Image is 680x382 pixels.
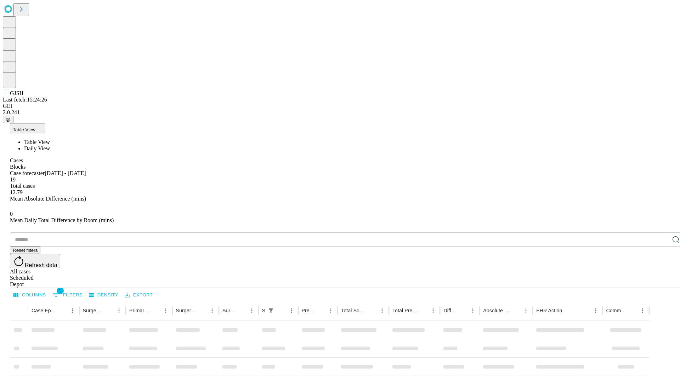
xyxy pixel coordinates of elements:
span: Total cases [10,183,35,189]
span: Mean Daily Total Difference by Room (mins) [10,217,114,223]
button: Sort [197,306,207,316]
button: Menu [207,306,217,316]
button: Menu [326,306,336,316]
button: Menu [161,306,171,316]
span: Refresh data [25,262,57,268]
div: GEI [3,103,677,109]
span: GJSH [10,90,23,96]
span: [DATE] - [DATE] [45,170,86,176]
button: Export [123,290,154,301]
div: 1 active filter [266,306,276,316]
button: Menu [591,306,601,316]
button: Sort [237,306,247,316]
button: Sort [104,306,114,316]
div: Primary Service [129,308,150,313]
button: Sort [277,306,287,316]
button: Reset filters [10,247,40,254]
button: Menu [68,306,78,316]
span: Case forecaster [10,170,45,176]
button: Sort [316,306,326,316]
button: Show filters [266,306,276,316]
button: Menu [521,306,531,316]
button: Menu [287,306,296,316]
button: Menu [468,306,478,316]
button: Sort [628,306,637,316]
button: Refresh data [10,254,60,268]
button: Sort [58,306,68,316]
div: Surgery Name [176,308,197,313]
span: 12.79 [10,189,23,195]
div: Scheduled In Room Duration [262,308,265,313]
button: @ [3,116,13,123]
button: Show filters [51,289,84,301]
div: EHR Action [536,308,562,313]
div: Difference [443,308,457,313]
button: Sort [458,306,468,316]
div: Surgeon Name [83,308,103,313]
div: Predicted In Room Duration [302,308,316,313]
button: Menu [637,306,647,316]
span: Daily View [24,145,50,151]
span: 1 [57,287,64,294]
span: 0 [10,211,13,217]
span: Reset filters [13,248,38,253]
button: Select columns [12,290,48,301]
button: Menu [247,306,257,316]
button: Menu [114,306,124,316]
button: Menu [377,306,387,316]
div: 2.0.241 [3,109,677,116]
button: Sort [367,306,377,316]
span: @ [6,117,11,122]
span: Table View [24,139,50,145]
div: Absolute Difference [483,308,510,313]
button: Menu [428,306,438,316]
button: Table View [10,123,45,133]
button: Sort [418,306,428,316]
div: Total Predicted Duration [392,308,418,313]
span: 19 [10,176,16,183]
button: Sort [511,306,521,316]
div: Surgery Date [222,308,236,313]
button: Density [87,290,120,301]
button: Sort [151,306,161,316]
span: Mean Absolute Difference (mins) [10,196,86,202]
div: Total Scheduled Duration [341,308,367,313]
button: Sort [563,306,573,316]
div: Comments [606,308,627,313]
span: Last fetch: 15:24:26 [3,97,47,103]
span: Table View [13,127,35,132]
div: Case Epic Id [32,308,57,313]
